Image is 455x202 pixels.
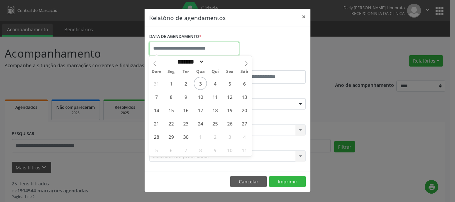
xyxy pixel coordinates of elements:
span: Setembro 12, 2025 [223,90,236,103]
span: Setembro 17, 2025 [194,103,207,116]
span: Setembro 26, 2025 [223,117,236,130]
span: Outubro 3, 2025 [223,130,236,143]
span: Setembro 6, 2025 [238,77,251,90]
span: Outubro 9, 2025 [209,143,222,156]
span: Setembro 19, 2025 [223,103,236,116]
span: Sex [223,70,237,74]
input: Year [204,58,226,65]
label: DATA DE AGENDAMENTO [149,32,202,42]
span: Setembro 16, 2025 [179,103,192,116]
span: Setembro 21, 2025 [150,117,163,130]
select: Month [175,58,204,65]
span: Sáb [237,70,252,74]
span: Setembro 24, 2025 [194,117,207,130]
span: Seg [164,70,179,74]
span: Outubro 7, 2025 [179,143,192,156]
button: Close [297,9,310,25]
span: Setembro 2, 2025 [179,77,192,90]
span: Setembro 7, 2025 [150,90,163,103]
span: Setembro 11, 2025 [209,90,222,103]
span: Outubro 10, 2025 [223,143,236,156]
span: Outubro 6, 2025 [165,143,178,156]
span: Setembro 20, 2025 [238,103,251,116]
span: Setembro 29, 2025 [165,130,178,143]
span: Setembro 30, 2025 [179,130,192,143]
span: Dom [149,70,164,74]
span: Outubro 1, 2025 [194,130,207,143]
span: Setembro 8, 2025 [165,90,178,103]
h5: Relatório de agendamentos [149,13,226,22]
span: Outubro 2, 2025 [209,130,222,143]
span: Agosto 31, 2025 [150,77,163,90]
span: Setembro 5, 2025 [223,77,236,90]
span: Setembro 3, 2025 [194,77,207,90]
span: Ter [179,70,193,74]
span: Qui [208,70,223,74]
label: ATÉ [229,60,306,70]
span: Outubro 4, 2025 [238,130,251,143]
span: Setembro 4, 2025 [209,77,222,90]
span: Setembro 28, 2025 [150,130,163,143]
span: Qua [193,70,208,74]
span: Setembro 27, 2025 [238,117,251,130]
span: Setembro 9, 2025 [179,90,192,103]
span: Setembro 1, 2025 [165,77,178,90]
span: Setembro 14, 2025 [150,103,163,116]
span: Outubro 11, 2025 [238,143,251,156]
span: Setembro 10, 2025 [194,90,207,103]
span: Setembro 13, 2025 [238,90,251,103]
span: Setembro 15, 2025 [165,103,178,116]
span: Outubro 5, 2025 [150,143,163,156]
span: Setembro 23, 2025 [179,117,192,130]
button: Imprimir [269,176,306,187]
span: Setembro 22, 2025 [165,117,178,130]
span: Setembro 18, 2025 [209,103,222,116]
span: Outubro 8, 2025 [194,143,207,156]
button: Cancelar [230,176,267,187]
span: Setembro 25, 2025 [209,117,222,130]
